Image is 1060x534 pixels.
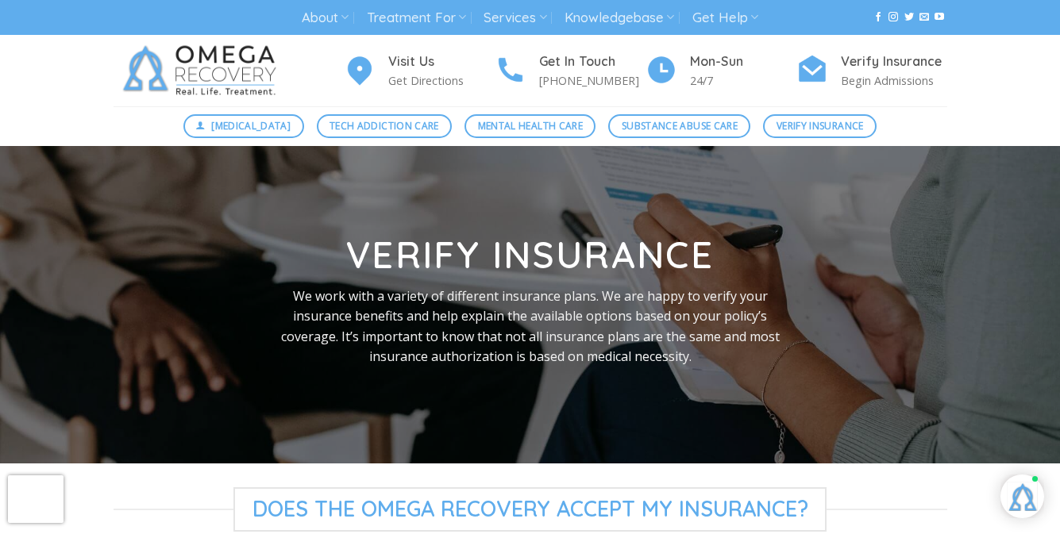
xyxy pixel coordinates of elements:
[919,12,929,23] a: Send us an email
[302,3,349,33] a: About
[841,71,947,90] p: Begin Admissions
[690,71,796,90] p: 24/7
[484,3,546,33] a: Services
[539,52,646,72] h4: Get In Touch
[183,114,304,138] a: [MEDICAL_DATA]
[273,286,788,367] p: We work with a variety of different insurance plans. We are happy to verify your insurance benefi...
[796,52,947,90] a: Verify Insurance Begin Admissions
[777,118,864,133] span: Verify Insurance
[539,71,646,90] p: [PHONE_NUMBER]
[367,3,466,33] a: Treatment For
[904,12,914,23] a: Follow on Twitter
[346,232,714,278] strong: Verify Insurance
[114,35,292,106] img: Omega Recovery
[608,114,750,138] a: Substance Abuse Care
[841,52,947,72] h4: Verify Insurance
[935,12,944,23] a: Follow on YouTube
[344,52,495,90] a: Visit Us Get Directions
[464,114,596,138] a: Mental Health Care
[388,52,495,72] h4: Visit Us
[565,3,674,33] a: Knowledgebase
[317,114,453,138] a: Tech Addiction Care
[478,118,583,133] span: Mental Health Care
[388,71,495,90] p: Get Directions
[8,475,64,523] iframe: reCAPTCHA
[873,12,883,23] a: Follow on Facebook
[211,118,291,133] span: [MEDICAL_DATA]
[888,12,898,23] a: Follow on Instagram
[690,52,796,72] h4: Mon-Sun
[622,118,738,133] span: Substance Abuse Care
[763,114,877,138] a: Verify Insurance
[233,487,827,532] span: Does The Omega Recovery Accept My Insurance?
[692,3,758,33] a: Get Help
[495,52,646,90] a: Get In Touch [PHONE_NUMBER]
[330,118,439,133] span: Tech Addiction Care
